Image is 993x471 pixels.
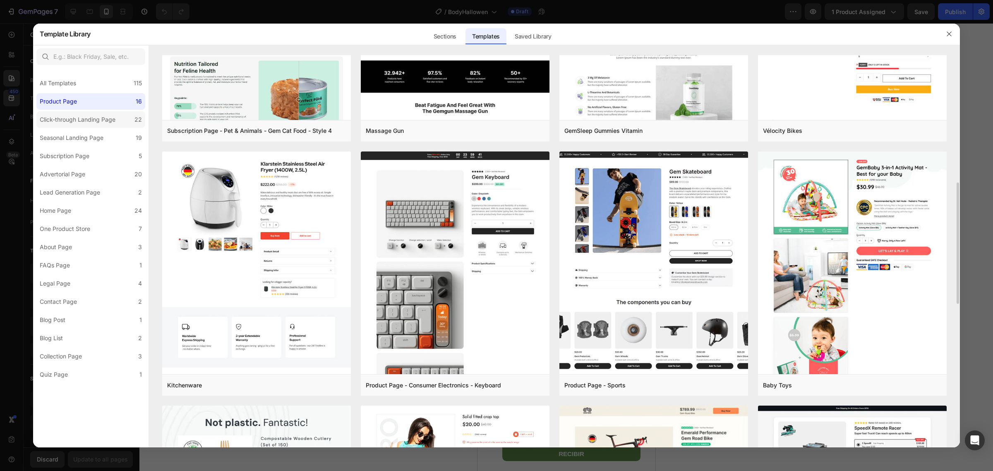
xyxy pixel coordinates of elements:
div: Sections [427,28,463,45]
div: Product Page [40,96,77,106]
div: 22 [134,115,142,125]
span: Edición Limitada [5,192,48,199]
div: Baby Toys [763,380,792,390]
p: !Hasta agotar existencias! [5,231,173,246]
div: 115 [134,78,142,88]
div: Product Page - Consumer Electronics - Keyboard [366,380,501,390]
strong: HOT SALE [12,247,42,254]
img: KachingBundles.png [59,388,69,398]
strong: Fundas navideñas premium que transforman tu hogar en segundos! [5,263,173,278]
div: 20 [134,169,142,179]
div: 1 [139,370,142,380]
div: 5 [139,151,142,161]
input: E.g.: Black Friday, Sale, etc. [36,48,145,65]
div: 2 [138,187,142,197]
div: Home Page [40,206,71,216]
div: 19 [136,133,142,143]
legend: Diseño [80,349,98,355]
span: OBTENER OFERTA Y PAGAR AL RECIBIR [46,416,142,434]
div: Product Page - Sports [564,380,626,390]
div: Templates [465,28,506,45]
div: Blog Post [40,315,65,325]
div: 2 [138,297,142,307]
strong: ¡CORRE QUE SE ACABA!🔥 [5,217,89,224]
button: <p><span style="font-size:15px;">OBTENER OFERTA Y PAGAR AL RECIBIR</span></p> [25,413,163,438]
div: 3 [138,242,142,252]
div: Kaching Bundles [75,388,119,397]
span: 🔖 [5,247,42,254]
div: GemSleep Gummies Vitamin [564,126,643,136]
div: Collection Page [40,351,82,361]
div: 1 [139,315,142,325]
h2: Template Library [40,23,91,45]
div: Saved Library [508,28,558,45]
div: Kitchenware [167,380,202,390]
button: Kaching Bundles [52,383,125,403]
div: Click-through Landing Page [40,115,115,125]
div: Advertorial Page [40,169,85,179]
div: Vélocity Bikes [763,126,802,136]
div: Contact Page [40,297,77,307]
div: Subscription Page [40,151,89,161]
span: 🎄Diseños únicos y encantadores. [5,331,101,338]
span: 🎄 Decora en 30 segundos [5,286,81,293]
span: iPhone 15 Pro Max ( 430 px) [53,4,118,12]
u: Clasificado 4,7 estrellas (217 reseñas) [38,204,130,210]
div: Subscription Page - Pet & Animals - Gem Cat Food - Style 4 [167,126,332,136]
div: Massage Gun [366,126,404,136]
div: Seasonal Landing Page [40,133,103,143]
div: 1 [139,260,142,270]
div: 7 [139,224,142,234]
button: Carousel Next Arrow [13,143,23,153]
div: 3 [138,351,142,361]
div: FAQs Page [40,260,70,270]
span: 🎄 Tela [PERSON_NAME] suave y resistente [5,316,131,323]
div: All Templates [40,78,76,88]
div: 24 [134,206,142,216]
div: One Product Store [40,224,90,234]
div: 16 [136,96,142,106]
div: Legal Page [40,279,70,288]
div: 2 [138,333,142,343]
span: 🎄 Se adapta a puertas estándar (2m x 1m) [5,301,126,308]
div: Quiz Page [40,370,68,380]
button: Carousel Back Arrow [13,22,23,31]
h1: Body [DATE] Individual [5,178,173,193]
div: About Page [40,242,72,252]
span: ¡Por tiempo limitado! Aprovecha esta oferta [5,232,116,238]
div: Blog List [40,333,63,343]
div: 4 [138,279,142,288]
div: Lead Generation Page [40,187,100,197]
div: Open Intercom Messenger [965,430,985,450]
